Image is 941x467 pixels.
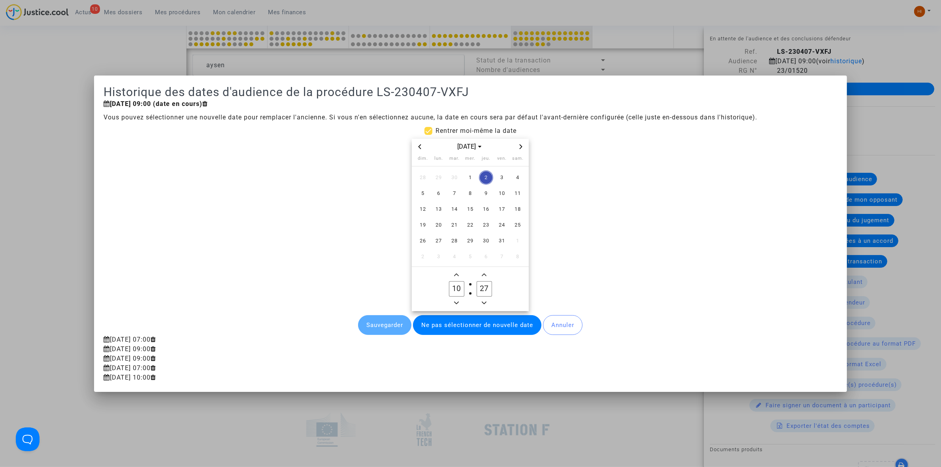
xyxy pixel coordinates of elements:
[447,234,462,248] span: 28
[432,186,446,200] span: 6
[447,218,462,232] span: 21
[416,170,430,185] span: 28
[432,170,446,185] span: 29
[494,155,510,166] th: vendredi
[104,363,837,373] div: [DATE] 07:00
[497,156,507,161] span: ven.
[463,186,477,200] span: 8
[416,186,430,200] span: 5
[479,202,493,216] span: 16
[463,234,477,248] span: 29
[415,170,431,185] td: 28 septembre 2025
[479,218,493,232] span: 23
[478,201,494,217] td: 16 octobre 2025
[462,201,478,217] td: 15 octobre 2025
[415,155,431,166] th: dimanche
[479,234,493,248] span: 30
[432,202,446,216] span: 13
[516,142,526,152] button: Next month
[110,100,202,108] b: [DATE] 09:00 (date en cours)
[447,185,462,201] td: 7 octobre 2025
[510,155,526,166] th: samedi
[463,250,477,264] span: 5
[494,217,510,233] td: 24 octobre 2025
[436,127,517,134] span: Rentrer moi-même la date
[479,298,489,308] button: Minus a minute
[452,270,461,280] button: Add a hour
[431,170,447,185] td: 29 septembre 2025
[495,218,509,232] span: 24
[431,201,447,217] td: 13 octobre 2025
[495,202,509,216] span: 17
[482,156,490,161] span: jeu.
[495,186,509,200] span: 10
[495,250,509,264] span: 7
[463,218,477,232] span: 22
[447,170,462,185] span: 30
[104,85,837,99] h1: Historique des dates d'audience de la procédure LS-230407-VXFJ
[447,202,462,216] span: 14
[431,233,447,249] td: 27 octobre 2025
[104,335,837,344] div: [DATE] 07:00
[478,185,494,201] td: 9 octobre 2025
[104,344,837,354] div: [DATE] 09:00
[511,186,525,200] span: 11
[104,113,757,121] span: Vous pouvez sélectionner une nouvelle date pour remplacer l'ancienne. Si vous n'en sélectionnez a...
[431,185,447,201] td: 6 octobre 2025
[415,217,431,233] td: 19 octobre 2025
[494,185,510,201] td: 10 octobre 2025
[434,156,443,161] span: lun.
[511,218,525,232] span: 25
[462,249,478,265] td: 5 novembre 2025
[510,170,526,185] td: 4 octobre 2025
[449,156,460,161] span: mar.
[511,250,525,264] span: 8
[510,249,526,265] td: 8 novembre 2025
[104,354,837,363] div: [DATE] 09:00
[479,186,493,200] span: 9
[447,217,462,233] td: 21 octobre 2025
[432,250,446,264] span: 3
[494,249,510,265] td: 7 novembre 2025
[416,250,430,264] span: 2
[454,142,487,151] span: [DATE]
[16,427,40,451] iframe: Help Scout Beacon - Open
[418,156,428,161] span: dim.
[432,218,446,232] span: 20
[413,315,541,335] button: Ne pas sélectionner de nouvelle date
[478,249,494,265] td: 6 novembre 2025
[415,185,431,201] td: 5 octobre 2025
[358,315,411,335] button: Sauvegarder
[465,156,475,161] span: mer.
[494,201,510,217] td: 17 octobre 2025
[447,186,462,200] span: 7
[447,201,462,217] td: 14 octobre 2025
[478,217,494,233] td: 23 octobre 2025
[479,170,493,185] span: 2
[431,217,447,233] td: 20 octobre 2025
[478,170,494,185] td: 2 octobre 2025
[462,170,478,185] td: 1 octobre 2025
[447,155,462,166] th: mardi
[479,270,489,280] button: Add a minute
[416,218,430,232] span: 19
[431,155,447,166] th: lundi
[462,155,478,166] th: mercredi
[495,234,509,248] span: 31
[510,201,526,217] td: 18 octobre 2025
[463,202,477,216] span: 15
[495,170,509,185] span: 3
[494,233,510,249] td: 31 octobre 2025
[415,249,431,265] td: 2 novembre 2025
[479,250,493,264] span: 6
[416,234,430,248] span: 26
[512,156,524,161] span: sam.
[415,233,431,249] td: 26 octobre 2025
[510,233,526,249] td: 1 novembre 2025
[447,250,462,264] span: 4
[462,233,478,249] td: 29 octobre 2025
[478,233,494,249] td: 30 octobre 2025
[511,170,525,185] span: 4
[454,142,487,151] button: Choose month and year
[510,217,526,233] td: 25 octobre 2025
